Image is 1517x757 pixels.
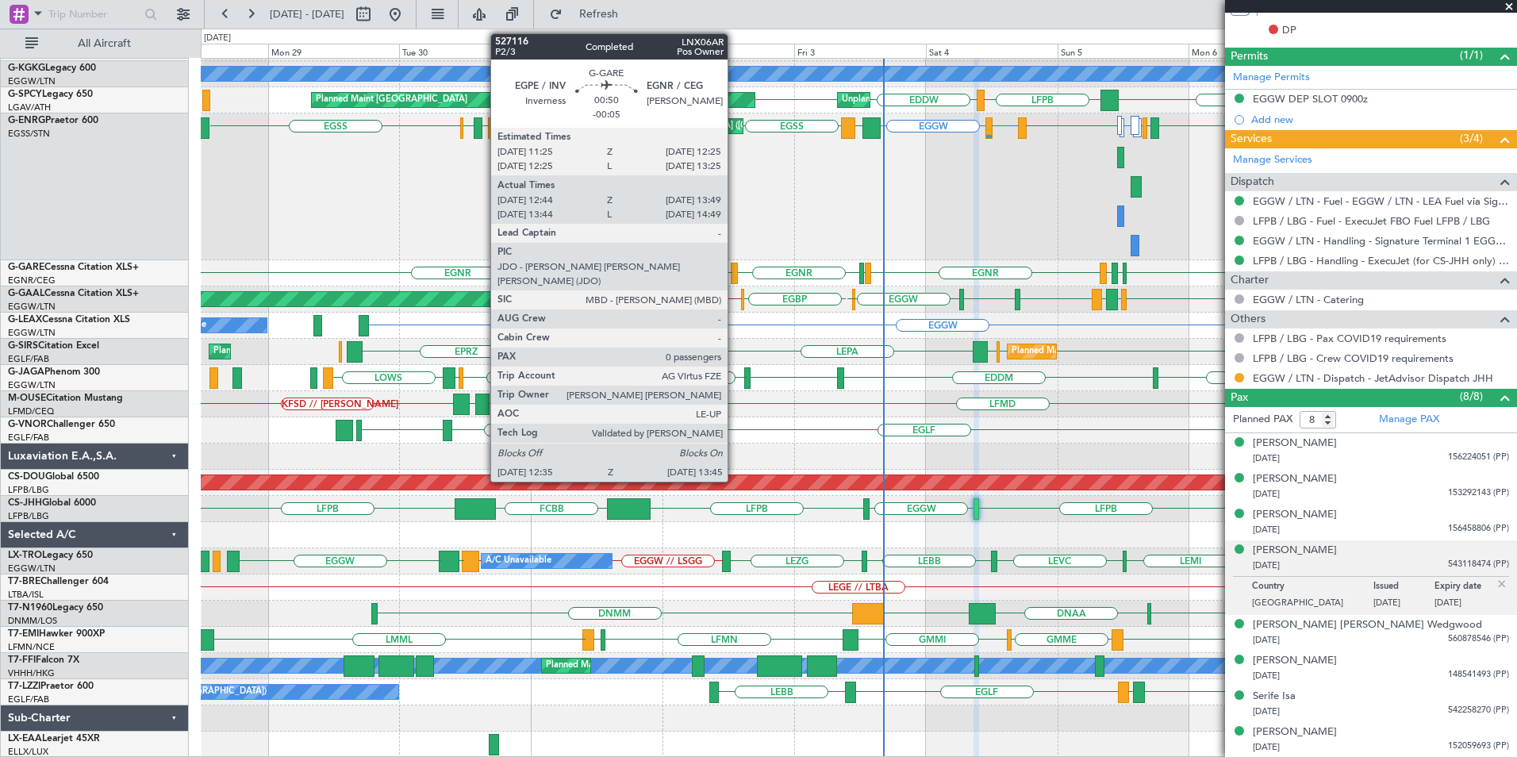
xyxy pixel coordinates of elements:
span: G-KGKG [8,63,45,73]
a: EGNR/CEG [8,275,56,286]
a: LFPB / LBG - Fuel - ExecuJet FBO Fuel LFPB / LBG [1253,214,1490,228]
a: T7-BREChallenger 604 [8,577,109,586]
div: Planned Maint [GEOGRAPHIC_DATA] [316,88,467,112]
span: G-SPCY [8,90,42,99]
span: CS-JHH [8,498,42,508]
span: 560878546 (PP) [1448,632,1509,646]
a: G-GAALCessna Citation XLS+ [8,289,139,298]
div: Mon 29 [268,44,400,58]
div: [PERSON_NAME] [PERSON_NAME] Wedgwood [1253,617,1482,633]
div: [PERSON_NAME] [1253,436,1337,452]
span: Permits [1231,48,1268,66]
div: [DATE] [204,32,231,45]
a: EGGW / LTN - Dispatch - JetAdvisor Dispatch JHH [1253,371,1493,385]
a: EGLF/FAB [8,694,49,705]
p: Issued [1373,581,1434,597]
a: LX-TROLegacy 650 [8,551,93,560]
p: Country [1252,581,1373,597]
a: G-JAGAPhenom 300 [8,367,100,377]
a: LFPB / LBG - Pax COVID19 requirements [1253,332,1446,345]
span: G-LEAX [8,315,42,325]
a: G-VNORChallenger 650 [8,420,115,429]
div: AOG Maint Dusseldorf [614,287,706,311]
a: LFPB/LBG [8,510,49,522]
a: T7-N1960Legacy 650 [8,603,103,613]
a: G-KGKGLegacy 600 [8,63,96,73]
a: EGSS/STN [8,128,50,140]
span: 156458806 (PP) [1448,522,1509,536]
span: All Aircraft [41,38,167,49]
span: (3/4) [1460,130,1483,147]
span: 152059693 (PP) [1448,740,1509,753]
span: G-JAGA [8,367,44,377]
span: G-GARE [8,263,44,272]
a: EGGW / LTN - Handling - Signature Terminal 1 EGGW / LTN [1253,234,1509,248]
a: T7-FFIFalcon 7X [8,655,79,665]
span: (1/1) [1460,47,1483,63]
a: VHHH/HKG [8,667,55,679]
a: EGLF/FAB [8,353,49,365]
p: [DATE] [1373,597,1434,613]
a: CS-DOUGlobal 6500 [8,472,99,482]
div: Sun 5 [1058,44,1189,58]
div: [DATE] [533,32,560,45]
span: G-VNOR [8,420,47,429]
a: EGGW/LTN [8,75,56,87]
p: [DATE] [1434,597,1496,613]
a: EGLF/FAB [8,432,49,444]
span: [DATE] [1253,670,1280,682]
div: [PERSON_NAME] [1253,543,1337,559]
a: G-ENRGPraetor 600 [8,116,98,125]
span: 542258270 (PP) [1448,704,1509,717]
span: [DATE] [1253,488,1280,500]
span: Services [1231,130,1272,148]
span: T7-LZZI [8,682,40,691]
div: Wed 1 [531,44,662,58]
a: EGGW / LTN - Catering [1253,293,1364,306]
span: T7-N1960 [8,603,52,613]
div: Fri 3 [794,44,926,58]
div: Planned Maint [GEOGRAPHIC_DATA] ([GEOGRAPHIC_DATA]) [213,340,463,363]
div: Thu 2 [662,44,794,58]
a: DNMM/LOS [8,615,57,627]
div: Unplanned Maint [GEOGRAPHIC_DATA] [842,88,1004,112]
div: Planned Maint [GEOGRAPHIC_DATA] ([GEOGRAPHIC_DATA]) [546,654,796,678]
a: EGGW/LTN [8,301,56,313]
span: Dispatch [1231,173,1274,191]
a: M-OUSECitation Mustang [8,394,123,403]
div: Mon 6 [1189,44,1320,58]
a: EGGW/LTN [8,327,56,339]
span: 153292143 (PP) [1448,486,1509,500]
a: LFPB / LBG - Crew COVID19 requirements [1253,352,1454,365]
a: LX-EAALearjet 45XR [8,734,100,744]
div: [PERSON_NAME] [1253,724,1337,740]
span: Charter [1231,271,1269,290]
a: Manage Services [1233,152,1312,168]
span: [DATE] [1253,524,1280,536]
span: Refresh [566,9,632,20]
a: EGGW/LTN [8,563,56,574]
a: Manage Permits [1233,70,1310,86]
span: G-ENRG [8,116,45,125]
a: T7-EMIHawker 900XP [8,629,105,639]
div: Serife Isa [1253,689,1296,705]
div: Planned Maint [GEOGRAPHIC_DATA] ([GEOGRAPHIC_DATA]) [1012,340,1262,363]
span: G-GAAL [8,289,44,298]
a: G-LEAXCessna Citation XLS [8,315,130,325]
div: [PERSON_NAME] [1253,507,1337,523]
a: Manage PAX [1379,412,1439,428]
button: Refresh [542,2,637,27]
a: CS-JHHGlobal 6000 [8,498,96,508]
a: LFPB / LBG - Handling - ExecuJet (for CS-JHH only) LFPB / LBG [1253,254,1509,267]
span: [DATE] [1253,559,1280,571]
div: [PERSON_NAME] [1253,653,1337,669]
span: [DATE] [1253,452,1280,464]
span: Others [1231,310,1265,329]
div: [PERSON_NAME] [1253,471,1337,487]
a: EGGW / LTN - Fuel - EGGW / LTN - LEA Fuel via Signature in EGGW [1253,194,1509,208]
a: T7-LZZIPraetor 600 [8,682,94,691]
div: EGGW DEP SLOT 0900z [1253,92,1368,106]
div: Sat 4 [926,44,1058,58]
span: [DATE] - [DATE] [270,7,344,21]
input: Trip Number [48,2,140,26]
